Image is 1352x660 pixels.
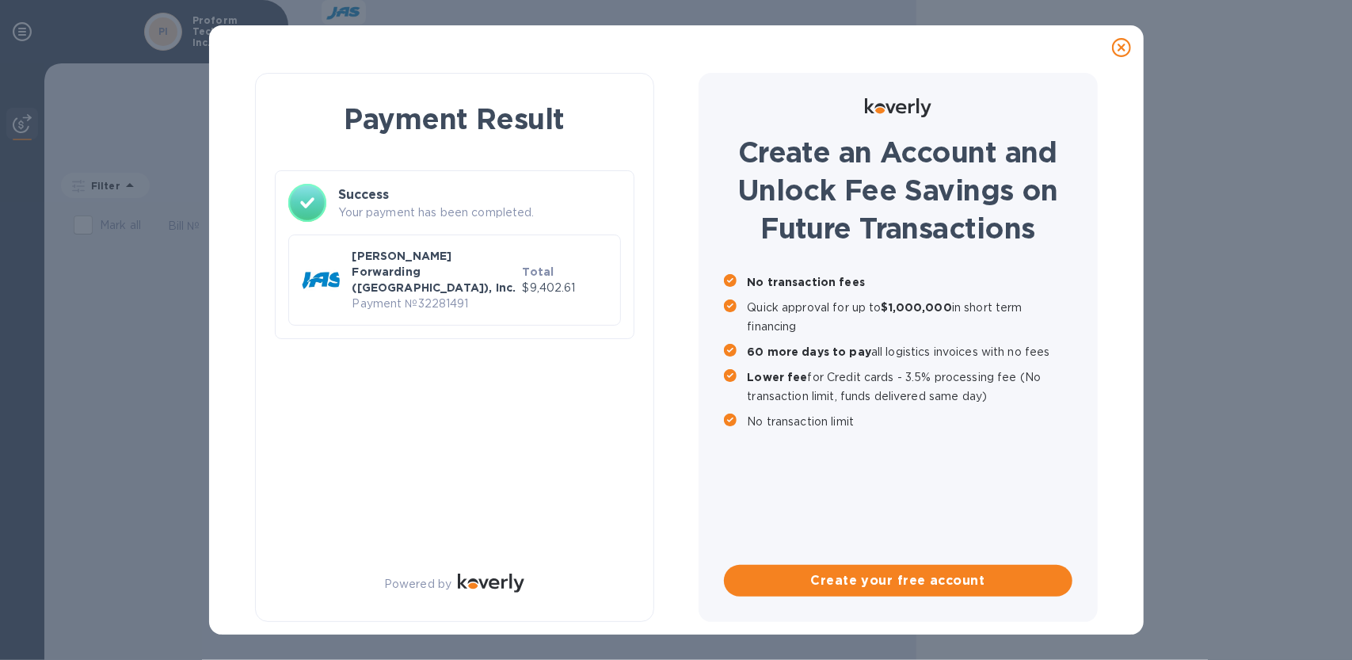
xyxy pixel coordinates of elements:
[523,280,607,296] p: $9,402.61
[748,371,808,383] b: Lower fee
[352,248,516,296] p: [PERSON_NAME] Forwarding ([GEOGRAPHIC_DATA]), Inc.
[458,574,524,593] img: Logo
[882,301,952,314] b: $1,000,000
[748,298,1072,336] p: Quick approval for up to in short term financing
[352,296,516,312] p: Payment № 32281491
[339,204,621,221] p: Your payment has been completed.
[724,133,1072,247] h1: Create an Account and Unlock Fee Savings on Future Transactions
[748,342,1072,361] p: all logistics invoices with no fees
[737,571,1060,590] span: Create your free account
[748,412,1072,431] p: No transaction limit
[384,576,451,593] p: Powered by
[748,368,1072,406] p: for Credit cards - 3.5% processing fee (No transaction limit, funds delivered same day)
[865,98,931,117] img: Logo
[281,99,628,139] h1: Payment Result
[748,276,866,288] b: No transaction fees
[724,565,1072,597] button: Create your free account
[748,345,872,358] b: 60 more days to pay
[523,265,554,278] b: Total
[339,185,621,204] h3: Success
